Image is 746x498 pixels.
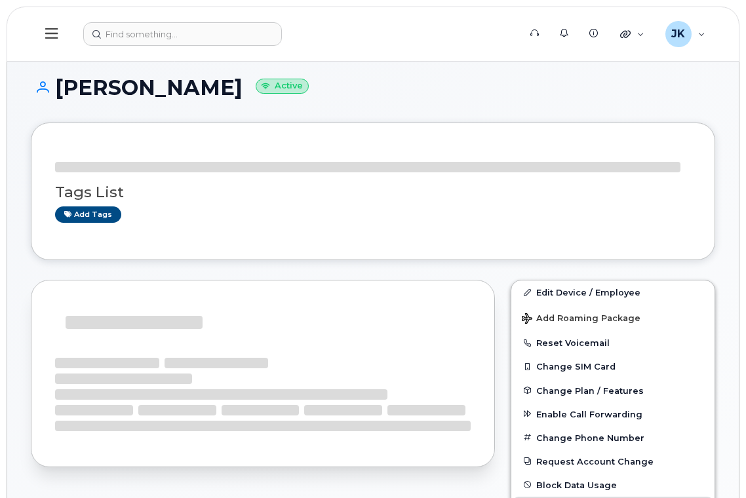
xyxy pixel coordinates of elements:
button: Enable Call Forwarding [511,402,715,426]
button: Add Roaming Package [511,304,715,331]
button: Reset Voicemail [511,331,715,354]
h3: Tags List [55,184,691,201]
button: Change SIM Card [511,354,715,378]
button: Change Plan / Features [511,379,715,402]
a: Add tags [55,206,121,223]
button: Request Account Change [511,450,715,473]
button: Block Data Usage [511,473,715,497]
span: Change Plan / Features [536,385,644,395]
span: Add Roaming Package [522,313,640,326]
a: Edit Device / Employee [511,280,715,304]
small: Active [256,79,309,94]
button: Change Phone Number [511,426,715,450]
h1: [PERSON_NAME] [31,76,715,99]
span: Enable Call Forwarding [536,409,642,419]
